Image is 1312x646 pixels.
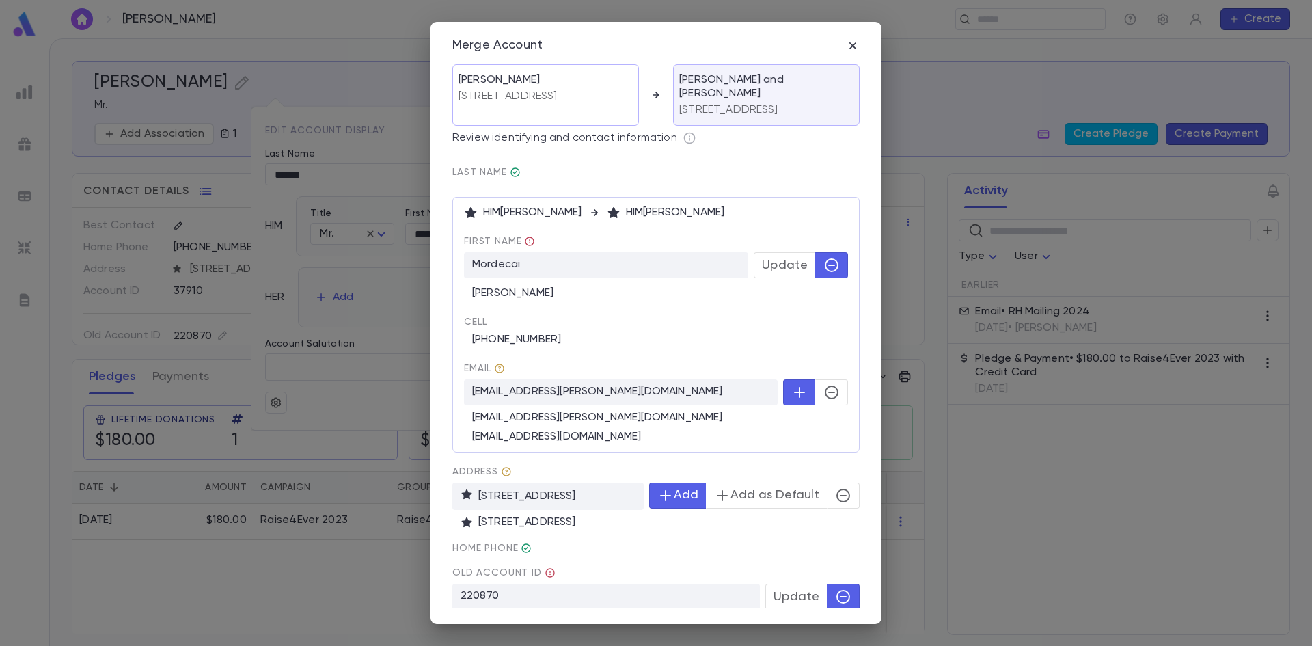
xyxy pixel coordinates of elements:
p: Mordecai [464,252,748,278]
div: (917) 783-9205 [521,543,532,554]
span: Update [774,589,819,604]
span: Email [464,363,848,374]
div: [PERSON_NAME] and [PERSON_NAME] [673,64,860,126]
span: home Phone [452,543,860,554]
p: [PHONE_NUMBER] [472,333,848,347]
div: HIM [PERSON_NAME] HIM [PERSON_NAME] [464,206,848,219]
p: [STREET_ADDRESS] [459,90,633,103]
button: Update [754,252,816,278]
div: Merge Account [452,38,543,53]
button: Add [649,483,707,509]
div: Soloff [510,167,521,178]
span: Old Account ID [452,567,860,578]
span: Address [452,466,860,477]
p: [EMAIL_ADDRESS][PERSON_NAME][DOMAIN_NAME] [472,411,848,425]
div: [PERSON_NAME] [464,278,848,300]
p: [EMAIL_ADDRESS][PERSON_NAME][DOMAIN_NAME] [464,379,778,405]
div: [PERSON_NAME] [452,64,639,126]
span: First Name [464,236,848,247]
p: Review identifying and contact information [452,131,677,145]
p: [EMAIL_ADDRESS][DOMAIN_NAME] [472,430,848,444]
button: Add as Default [706,483,828,509]
p: [STREET_ADDRESS] [452,483,644,510]
p: 220870 [452,584,760,610]
span: Update [762,258,808,273]
span: last Name [452,167,860,178]
p: [STREET_ADDRESS] [679,103,853,117]
p: [STREET_ADDRESS] [461,515,860,529]
span: Cell [464,317,848,327]
button: Update [765,584,828,610]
